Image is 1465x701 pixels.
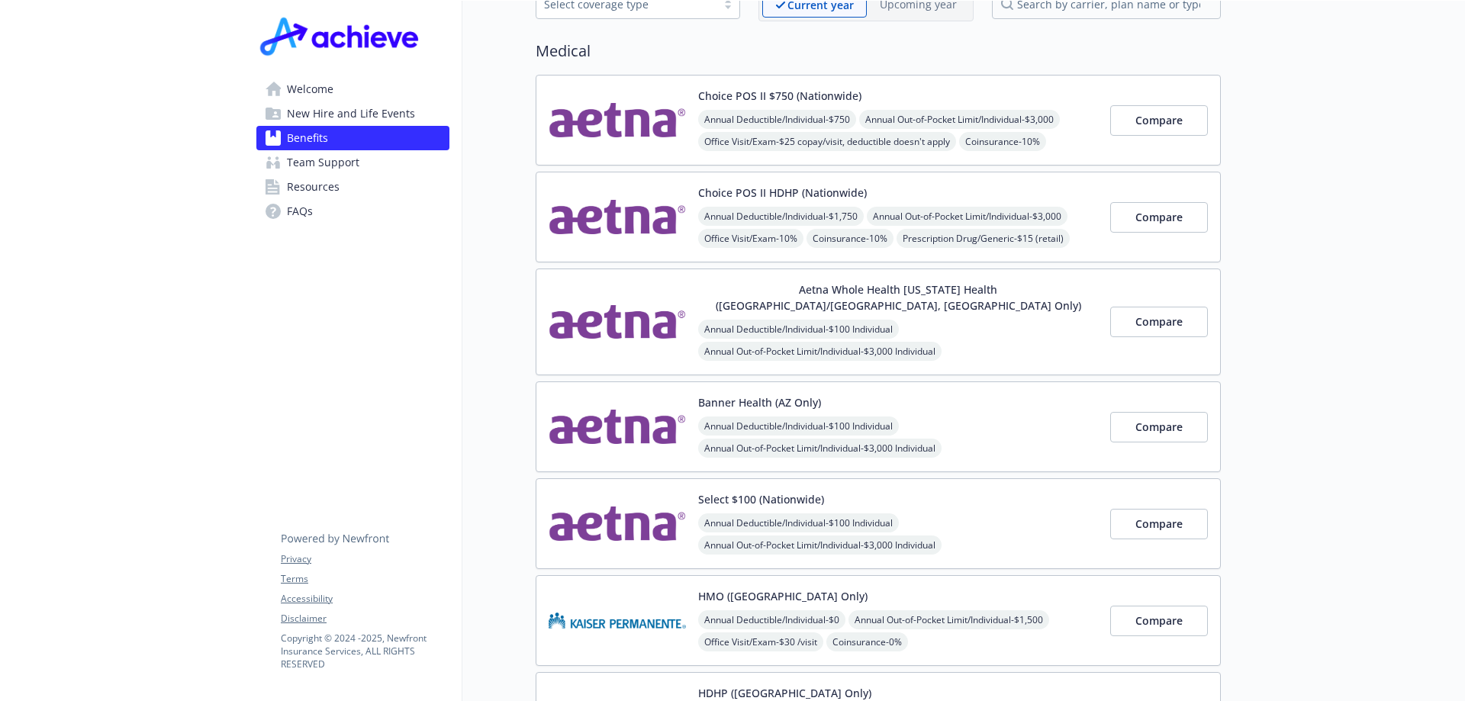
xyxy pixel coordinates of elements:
button: Compare [1110,509,1208,539]
button: HDHP ([GEOGRAPHIC_DATA] Only) [698,685,871,701]
span: Compare [1135,210,1183,224]
span: Benefits [287,126,328,150]
button: Aetna Whole Health [US_STATE] Health ([GEOGRAPHIC_DATA]/[GEOGRAPHIC_DATA], [GEOGRAPHIC_DATA] Only) [698,281,1098,314]
span: Team Support [287,150,359,175]
span: Compare [1135,516,1183,531]
span: FAQs [287,199,313,223]
span: Annual Deductible/Individual - $750 [698,110,856,129]
img: Aetna Inc carrier logo [549,394,686,459]
span: New Hire and Life Events [287,101,415,126]
span: Coinsurance - 0% [826,632,908,651]
a: FAQs [256,199,449,223]
button: Choice POS II $750 (Nationwide) [698,88,861,104]
button: Choice POS II HDHP (Nationwide) [698,185,867,201]
p: Copyright © 2024 - 2025 , Newfront Insurance Services, ALL RIGHTS RESERVED [281,632,449,670]
span: Annual Deductible/Individual - $100 Individual [698,416,899,436]
span: Prescription Drug/Generic - $15 (retail) [897,229,1070,248]
button: HMO ([GEOGRAPHIC_DATA] Only) [698,588,868,604]
span: Annual Out-of-Pocket Limit/Individual - $1,500 [848,610,1049,629]
img: Kaiser Permanente Insurance Company carrier logo [549,588,686,653]
span: Annual Out-of-Pocket Limit/Individual - $3,000 Individual [698,342,942,361]
a: Team Support [256,150,449,175]
a: Terms [281,572,449,586]
span: Resources [287,175,340,199]
span: Annual Out-of-Pocket Limit/Individual - $3,000 [867,207,1067,226]
img: Aetna Inc carrier logo [549,185,686,249]
a: Privacy [281,552,449,566]
button: Compare [1110,412,1208,442]
button: Compare [1110,606,1208,636]
button: Compare [1110,307,1208,337]
img: Aetna Inc carrier logo [549,491,686,556]
span: Office Visit/Exam - $30 /visit [698,632,823,651]
h2: Medical [536,40,1221,63]
a: Accessibility [281,592,449,606]
a: New Hire and Life Events [256,101,449,126]
span: Annual Out-of-Pocket Limit/Individual - $3,000 [859,110,1060,129]
button: Compare [1110,105,1208,136]
span: Annual Out-of-Pocket Limit/Individual - $3,000 Individual [698,439,942,458]
button: Compare [1110,202,1208,233]
span: Welcome [287,77,333,101]
a: Welcome [256,77,449,101]
button: Select $100 (Nationwide) [698,491,824,507]
span: Annual Deductible/Individual - $1,750 [698,207,864,226]
span: Coinsurance - 10% [959,132,1046,151]
span: Office Visit/Exam - $25 copay/visit, deductible doesn't apply [698,132,956,151]
span: Compare [1135,420,1183,434]
span: Coinsurance - 10% [807,229,893,248]
span: Annual Deductible/Individual - $0 [698,610,845,629]
span: Annual Deductible/Individual - $100 Individual [698,320,899,339]
span: Office Visit/Exam - 10% [698,229,803,248]
button: Banner Health (AZ Only) [698,394,821,410]
a: Resources [256,175,449,199]
span: Compare [1135,613,1183,628]
a: Benefits [256,126,449,150]
span: Annual Deductible/Individual - $100 Individual [698,513,899,532]
span: Annual Out-of-Pocket Limit/Individual - $3,000 Individual [698,535,942,555]
img: Aetna Inc carrier logo [549,88,686,153]
span: Compare [1135,113,1183,127]
span: Compare [1135,314,1183,329]
a: Disclaimer [281,612,449,625]
img: Aetna Inc carrier logo [549,281,686,362]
